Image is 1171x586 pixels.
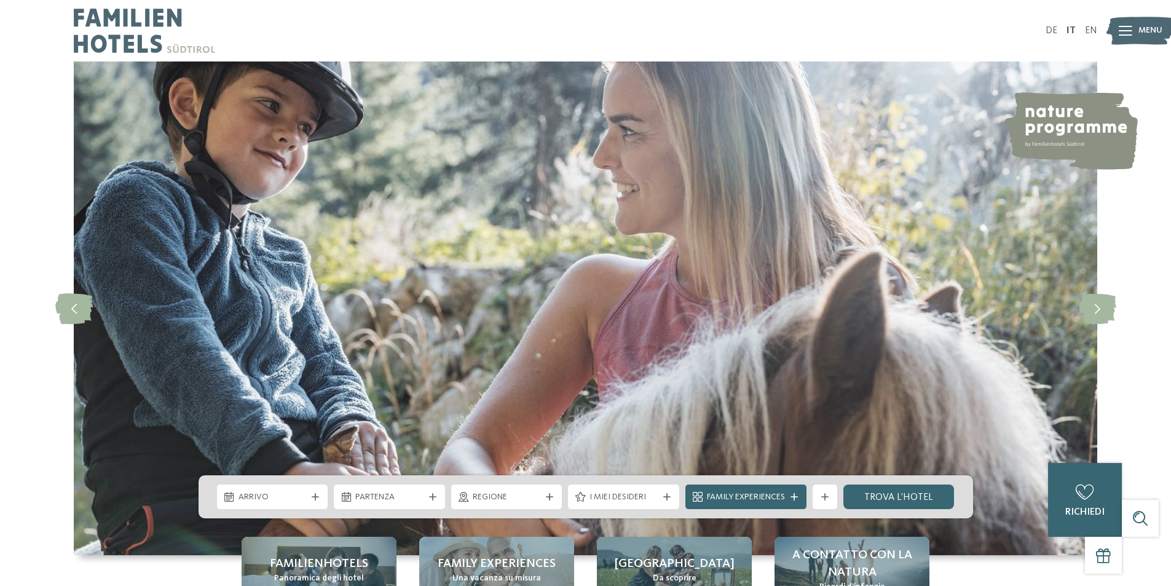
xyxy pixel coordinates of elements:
[473,491,541,504] span: Regione
[438,555,556,572] span: Family experiences
[270,555,368,572] span: Familienhotels
[707,491,785,504] span: Family Experiences
[1085,26,1097,36] a: EN
[1003,92,1138,170] img: nature programme by Familienhotels Südtirol
[1067,26,1076,36] a: IT
[1048,463,1122,537] a: richiedi
[274,572,364,585] span: Panoramica degli hotel
[589,491,658,504] span: I miei desideri
[653,572,696,585] span: Da scoprire
[615,555,735,572] span: [GEOGRAPHIC_DATA]
[787,547,917,581] span: A contatto con la natura
[452,572,541,585] span: Una vacanza su misura
[355,491,424,504] span: Partenza
[74,61,1097,555] img: Family hotel Alto Adige: the happy family places!
[843,485,955,509] a: trova l’hotel
[1046,26,1057,36] a: DE
[1138,25,1162,37] span: Menu
[1065,507,1105,517] span: richiedi
[239,491,307,504] span: Arrivo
